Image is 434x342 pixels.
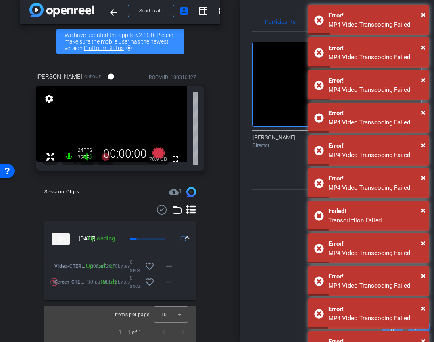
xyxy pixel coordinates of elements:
[78,147,98,153] div: 24
[54,278,87,286] span: Screen-CTERA x Workforce Productivity- 20min presentation w- 10min Q-A - [PERSON_NAME] - Nucleus ...
[421,303,426,313] span: ×
[90,262,103,270] span: 30fps
[173,323,193,342] button: Next page
[128,5,174,17] button: Send invite
[154,323,173,342] button: Previous page
[265,19,296,25] span: Participants
[421,42,426,52] span: ×
[84,74,101,80] span: Chrome
[328,272,423,281] div: Error!
[83,147,92,153] span: FPS
[145,261,154,271] mat-icon: favorite_border
[328,76,423,85] div: Error!
[44,257,196,300] div: thumb-nail[DATE]Uploading
[171,154,180,164] mat-icon: fullscreen
[421,238,426,248] span: ×
[328,20,423,29] div: MP4 Video Transcoding Failed
[328,183,423,193] div: MP4 Video Transcoding Failed
[145,277,154,287] mat-icon: favorite_border
[328,11,423,20] div: Error!
[108,8,118,17] mat-icon: arrow_back
[164,261,174,271] mat-icon: more_horiz
[328,151,423,160] div: MP4 Video Transcoding Failed
[328,118,423,127] div: MP4 Video Transcoding Failed
[421,108,426,117] span: ×
[44,221,196,257] mat-expansion-panel-header: thumb-nail[DATE]Uploading
[115,278,130,286] span: 0bytes
[421,269,426,282] button: Close
[139,8,163,14] span: Send invite
[421,74,426,86] button: Close
[84,234,119,243] div: Uploading
[87,278,100,286] span: 30fps
[328,207,423,216] div: Failed!
[115,311,151,319] div: Items per page:
[328,239,423,249] div: Error!
[328,216,423,225] div: Transcription Failed
[56,29,184,54] div: We have updated the app to v2.15.0. Please make sure the mobile user has the newest version.
[169,187,179,197] mat-icon: cloud_upload
[328,305,423,314] div: Error!
[36,72,82,81] span: [PERSON_NAME]
[328,44,423,53] div: Error!
[98,147,152,161] div: 00:00:00
[328,249,423,258] div: MP4 Video Transcoding Failed
[54,262,87,270] span: Video-CTERA x Workforce Productivity- 20min presentation w- 10min Q-A - [PERSON_NAME] - Nucleus R...
[421,140,426,150] span: ×
[44,94,55,104] mat-icon: settings
[328,174,423,183] div: Error!
[421,205,426,215] span: ×
[328,85,423,95] div: MP4 Video Transcoding Failed
[84,45,124,51] a: Platform Status
[198,6,208,16] mat-icon: grid_on
[328,141,423,151] div: Error!
[421,75,426,85] span: ×
[52,233,70,245] img: thumb-nail
[421,139,426,151] button: Close
[421,204,426,216] button: Close
[421,41,426,53] button: Close
[421,8,426,21] button: Close
[328,281,423,290] div: MP4 Video Transcoding Failed
[103,262,115,270] span: 720P
[252,142,422,149] div: Director
[44,188,79,196] div: Session Clips
[252,133,422,149] div: [PERSON_NAME]
[328,109,423,118] div: Error!
[179,6,189,16] mat-icon: account_box
[119,328,141,336] div: 1 – 1 of 1
[421,10,426,19] span: ×
[328,314,423,323] div: MP4 Video Transcoding Failed
[78,154,98,161] div: 720P
[126,45,132,51] mat-icon: highlight_off
[29,3,94,17] img: app-logo
[130,258,140,274] span: 0 secs
[421,106,426,118] button: Close
[179,188,182,195] span: 1
[421,302,426,314] button: Close
[421,172,426,184] button: Close
[115,262,130,270] span: 0bytes
[421,237,426,249] button: Close
[79,234,96,243] span: [DATE]
[107,73,115,80] mat-icon: info
[100,278,115,286] span: 1080P
[186,187,196,197] img: Session clips
[169,187,182,197] span: Destinations for your clips
[328,53,423,62] div: MP4 Video Transcoding Failed
[130,274,140,290] span: 0 secs
[421,173,426,182] span: ×
[164,277,174,287] mat-icon: more_horiz
[218,6,227,16] mat-icon: settings
[421,271,426,280] span: ×
[149,74,196,81] div: ROOM ID: 180310427
[50,278,58,286] img: Preview is unavailable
